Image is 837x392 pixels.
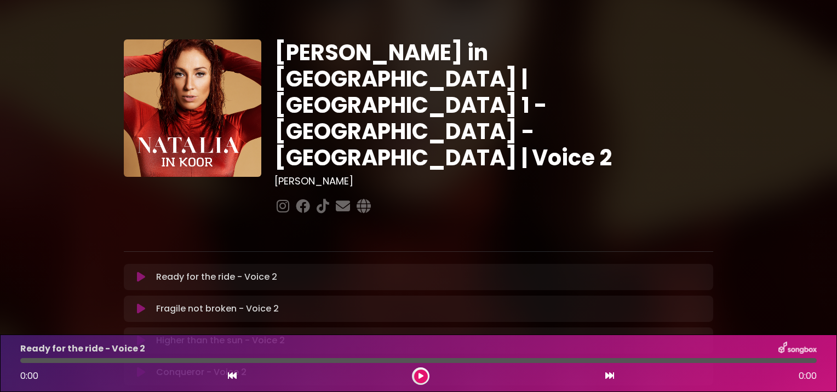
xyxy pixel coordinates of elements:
[156,302,279,315] p: Fragile not broken - Voice 2
[274,39,713,171] h1: [PERSON_NAME] in [GEOGRAPHIC_DATA] | [GEOGRAPHIC_DATA] 1 - [GEOGRAPHIC_DATA] - [GEOGRAPHIC_DATA] ...
[20,370,38,382] span: 0:00
[156,334,285,347] p: Higher than the sun - Voice 2
[274,175,713,187] h3: [PERSON_NAME]
[778,342,817,356] img: songbox-logo-white.png
[799,370,817,383] span: 0:00
[124,39,261,177] img: YTVS25JmS9CLUqXqkEhs
[20,342,145,355] p: Ready for the ride - Voice 2
[156,270,277,284] p: Ready for the ride - Voice 2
